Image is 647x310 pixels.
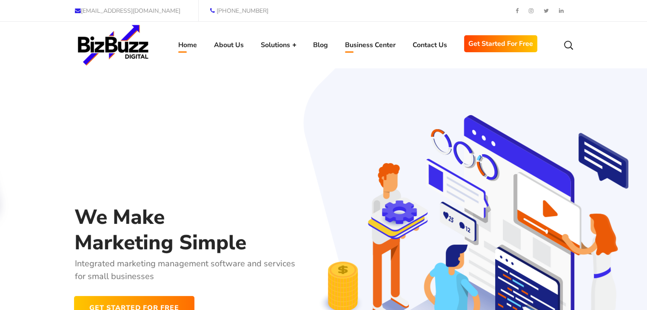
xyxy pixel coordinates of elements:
[74,204,254,282] div: We Make Marketing Simple
[345,39,396,51] span: Business Center
[75,7,180,15] a: [EMAIL_ADDRESS][DOMAIN_NAME]
[313,39,328,51] span: Blog
[210,7,268,15] a: [PHONE_NUMBER]
[75,257,299,283] div: Integrated marketing management software and services for small businesses
[205,22,252,68] a: About Us
[336,22,404,68] a: Business Center
[413,39,447,51] span: Contact Us
[404,22,456,68] a: Contact Us
[214,39,244,51] span: About Us
[252,22,305,68] a: Solutions
[178,39,197,51] span: Home
[170,22,205,68] a: Home
[456,14,647,310] iframe: Chat Widget
[261,39,296,51] span: Solutions
[305,22,336,68] a: Blog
